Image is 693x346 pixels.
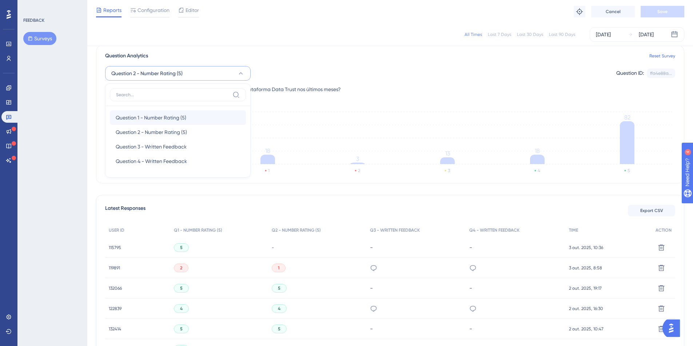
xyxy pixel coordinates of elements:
span: Question 2 - Number Rating (5) [111,69,183,78]
span: 4 [180,306,183,312]
span: Configuration [138,6,170,15]
div: - [370,285,462,292]
span: Q3 - WRITTEN FEEDBACK [370,227,420,233]
span: 132414 [109,326,121,332]
span: 119891 [109,265,120,271]
span: Latest Responses [105,204,146,217]
span: Save [657,9,668,15]
tspan: 18 [265,147,270,154]
button: Question 4 - Written Feedback [110,154,246,168]
button: Cancel [591,6,635,17]
button: Save [641,6,684,17]
tspan: 82 [624,114,630,121]
div: Question ID: [616,69,644,78]
span: 5 [180,326,183,332]
span: 3 out. 2025, 8:58 [569,265,602,271]
span: - [272,245,274,251]
span: 2 out. 2025, 16:30 [569,306,603,312]
button: Question 1 - Number Rating (5) [110,110,246,125]
div: ffa4e88a... [650,70,672,76]
div: - [469,325,562,332]
span: 132066 [109,285,122,291]
span: Need Help? [17,2,45,11]
button: Question 2 - Number Rating (5) [105,66,251,81]
button: Question 2 - Number Rating (5) [110,125,246,139]
tspan: 3 [356,155,359,162]
text: 1 [268,168,270,173]
span: TIME [569,227,578,233]
input: Search... [116,92,230,98]
span: Cancel [606,9,621,15]
iframe: UserGuiding AI Assistant Launcher [662,317,684,339]
div: Last 90 Days [549,32,575,37]
span: 5 [180,285,183,291]
span: 2 out. 2025, 19:17 [569,285,602,291]
span: Question 3 - Written Feedback [116,142,187,151]
div: Last 7 Days [488,32,511,37]
span: Question 1 - Number Rating (5) [116,113,186,122]
span: ACTION [656,227,672,233]
span: Export CSV [640,208,663,213]
span: 115795 [109,245,121,251]
span: USER ID [109,227,124,233]
div: - [370,244,462,251]
div: All Times [465,32,482,37]
div: - [469,244,562,251]
span: Q1 - NUMBER RATING (5) [174,227,222,233]
div: - [370,325,462,332]
text: 2 [358,168,360,173]
span: 3 out. 2025, 10:36 [569,245,603,251]
div: [DATE] [639,30,654,39]
text: 3 [448,168,450,173]
span: 4 [278,306,280,312]
span: Q2 - NUMBER RATING (5) [272,227,321,233]
span: 5 [180,245,183,251]
span: 5 [278,326,280,332]
div: - [469,285,562,292]
tspan: 13 [445,150,450,157]
span: 2 [180,265,182,271]
tspan: 18 [535,147,540,154]
button: Surveys [23,32,56,45]
div: [DATE] [596,30,611,39]
span: 2 out. 2025, 10:47 [569,326,604,332]
span: Question 2 - Number Rating (5) [116,128,187,137]
a: Reset Survey [649,53,675,59]
button: Question 3 - Written Feedback [110,139,246,154]
div: 4 [51,4,53,9]
span: Question 4 - Written Feedback [116,157,187,166]
div: FEEDBACK [23,17,44,23]
span: 122839 [109,306,122,312]
span: 1 [278,265,279,271]
button: Export CSV [628,205,675,216]
span: Reports [103,6,122,15]
span: Q4 - WRITTEN FEEDBACK [469,227,519,233]
span: Editor [186,6,199,15]
text: 4 [538,168,540,173]
div: Last 30 Days [517,32,543,37]
span: Question Analytics [105,52,148,60]
text: 5 [628,168,630,173]
span: 5 [278,285,280,291]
